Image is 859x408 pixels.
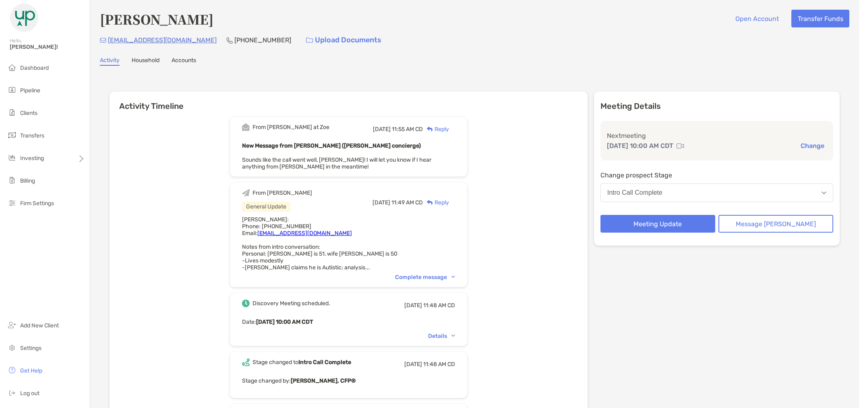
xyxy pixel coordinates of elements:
p: Change prospect Stage [600,170,833,180]
div: Reply [423,125,449,133]
img: pipeline icon [7,85,17,95]
span: [PERSON_NAME]! [10,44,85,50]
div: Reply [423,198,449,207]
img: communication type [677,143,684,149]
button: Intro Call Complete [600,183,833,202]
p: [PHONE_NUMBER] [234,35,291,45]
button: Open Account [729,10,785,27]
span: 11:49 AM CD [391,199,423,206]
img: Reply icon [427,200,433,205]
img: button icon [306,37,313,43]
a: Household [132,57,159,66]
b: [PERSON_NAME], CFP® [291,377,356,384]
img: dashboard icon [7,62,17,72]
button: Transfer Funds [791,10,849,27]
span: [DATE] [373,126,391,133]
img: Chevron icon [451,335,455,337]
span: Investing [20,155,44,162]
button: Message [PERSON_NAME] [718,215,833,233]
span: Add New Client [20,322,59,329]
a: [EMAIL_ADDRESS][DOMAIN_NAME] [257,230,352,237]
p: Date : [242,317,455,327]
p: Next meeting [607,131,827,141]
img: Phone Icon [226,37,233,44]
img: get-help icon [7,365,17,375]
img: clients icon [7,108,17,117]
img: Chevron icon [451,276,455,278]
span: [DATE] [404,302,422,309]
h4: [PERSON_NAME] [100,10,213,28]
div: Stage changed to [253,359,351,366]
div: General Update [242,202,290,212]
h6: Activity Timeline [110,92,588,111]
img: firm-settings icon [7,198,17,208]
span: Pipeline [20,87,40,94]
span: Dashboard [20,65,49,71]
span: [DATE] [404,361,422,368]
div: From [PERSON_NAME] at Zoe [253,124,329,131]
img: Zoe Logo [10,3,39,32]
button: Meeting Update [600,215,715,233]
img: Event icon [242,123,250,131]
b: Intro Call Complete [298,359,351,366]
img: add_new_client icon [7,320,17,330]
span: 11:48 AM CD [423,361,455,368]
span: 11:48 AM CD [423,302,455,309]
img: Open dropdown arrow [822,192,826,194]
p: [EMAIL_ADDRESS][DOMAIN_NAME] [108,35,217,45]
span: Billing [20,177,35,184]
p: [DATE] 10:00 AM CDT [607,141,673,151]
div: Intro Call Complete [607,189,662,196]
a: Accounts [172,57,196,66]
img: billing icon [7,175,17,185]
div: From [PERSON_NAME] [253,189,312,196]
img: settings icon [7,343,17,352]
span: Get Help [20,367,42,374]
b: [DATE] 10:00 AM CDT [256,318,313,325]
div: Details [428,333,455,339]
div: Complete message [395,274,455,281]
p: Stage changed by: [242,376,455,386]
img: Event icon [242,300,250,307]
a: Activity [100,57,120,66]
span: Firm Settings [20,200,54,207]
img: Event icon [242,358,250,366]
b: New Message from [PERSON_NAME] ([PERSON_NAME] concierge) [242,142,421,149]
img: transfers icon [7,130,17,140]
img: Event icon [242,189,250,197]
span: Transfers [20,132,44,139]
img: logout icon [7,388,17,398]
div: Discovery Meeting scheduled. [253,300,330,307]
span: Clients [20,110,37,117]
span: Sounds like the call went well, [PERSON_NAME]! I will let you know if I hear anything from [PERSO... [242,156,431,170]
span: Settings [20,345,41,352]
a: Upload Documents [301,31,387,49]
p: Meeting Details [600,101,833,111]
span: [DATE] [373,199,390,206]
img: Email Icon [100,38,106,43]
img: Reply icon [427,127,433,132]
img: investing icon [7,153,17,162]
button: Change [798,142,827,150]
span: Log out [20,390,39,397]
span: 11:55 AM CD [392,126,423,133]
span: [PERSON_NAME]: Phone: [PHONE_NUMBER] Email: Notes from intro conversation: Personal: [PERSON_NAME... [242,216,397,271]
